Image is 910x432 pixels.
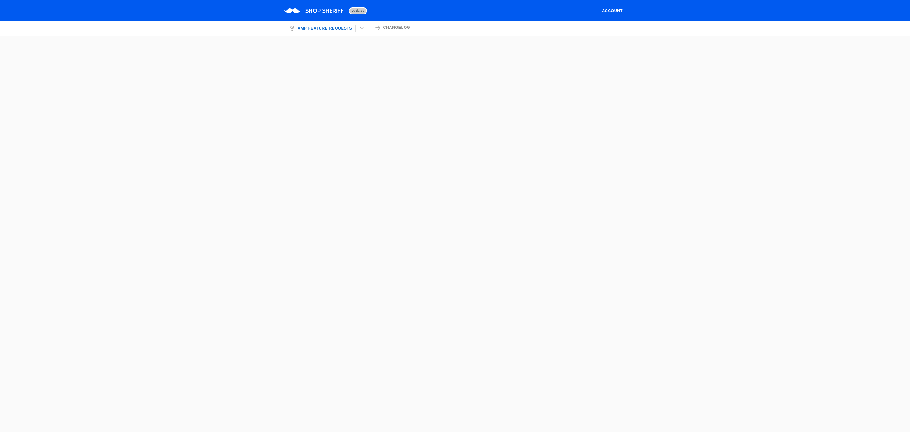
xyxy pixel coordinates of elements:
[284,8,344,13] img: logo-long_333x28.png
[290,26,295,31] img: iGBIksOsn4A7LhMlaLjE3EAAAAASUVORK5CYII=
[596,4,623,18] a: Account
[383,25,410,31] div: Changelog
[375,25,380,30] img: YPBnvY4HrEdy3LKeAAAAAElFTkSuQmCC
[596,4,628,18] div: Account
[349,7,367,14] span: Updates
[298,25,356,32] div: AMP Feature Requests
[370,21,416,36] a: Changelog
